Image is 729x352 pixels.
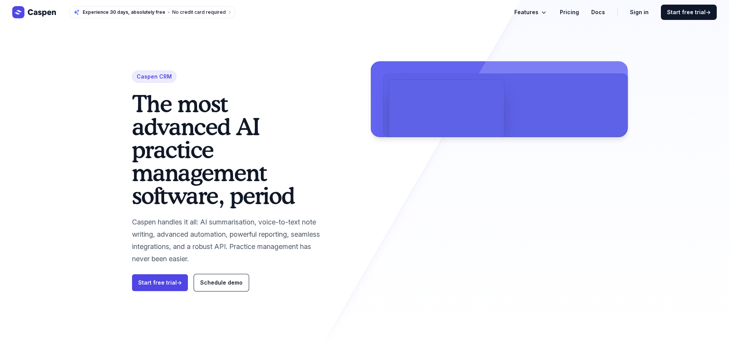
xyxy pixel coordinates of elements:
a: Pricing [560,8,579,17]
span: Experience 30 days, absolutely free [83,9,165,15]
a: Sign in [630,8,649,17]
a: Start free trial [661,5,717,20]
span: Schedule demo [200,279,243,286]
button: Features [514,8,548,17]
span: → [706,9,711,15]
h1: The most advanced AI practice management software, period [132,92,328,207]
a: Schedule demo [194,274,249,291]
span: No credit card required [172,9,226,15]
span: → [177,279,182,286]
span: Start free trial [667,8,711,16]
span: Features [514,8,538,17]
p: Caspen handles it all: AI summarisation, voice-to-text note writing, advanced automation, powerfu... [132,216,328,265]
a: Experience 30 days, absolutely freeNo credit card required [69,6,235,18]
a: Docs [591,8,605,17]
a: Start free trial [132,274,188,291]
span: Caspen CRM [132,70,176,83]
